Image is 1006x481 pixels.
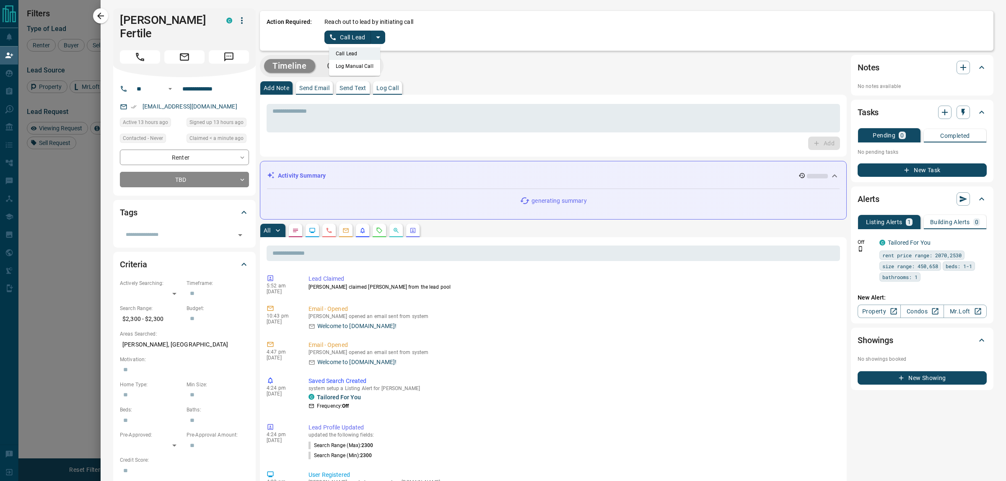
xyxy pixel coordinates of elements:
p: Welcome to [DOMAIN_NAME]! [317,358,397,367]
svg: Email Verified [131,104,137,110]
a: Property [858,305,901,318]
p: Completed [940,133,970,139]
p: No notes available [858,83,987,90]
svg: Push Notification Only [858,246,863,252]
span: 2300 [360,453,372,458]
svg: Notes [292,227,299,234]
p: Log Call [376,85,399,91]
h2: Notes [858,61,879,74]
p: Lead Profile Updated [309,423,837,432]
a: Tailored For You [317,394,361,401]
span: Active 13 hours ago [123,118,168,127]
p: [DATE] [267,319,296,325]
svg: Opportunities [393,227,399,234]
p: Search Range: [120,305,182,312]
h2: Alerts [858,192,879,206]
p: Building Alerts [930,219,970,225]
p: [DATE] [267,391,296,397]
p: Credit Score: [120,456,249,464]
li: Log Manual Call [329,60,380,72]
div: Criteria [120,254,249,274]
p: 0 [900,132,904,138]
span: Message [209,50,249,64]
div: Renter [120,150,249,165]
p: 4:47 pm [267,349,296,355]
p: 0 [975,219,978,225]
svg: Agent Actions [410,227,416,234]
h1: [PERSON_NAME] Fertile [120,13,214,40]
p: Welcome to [DOMAIN_NAME]! [317,322,397,331]
p: All [264,228,270,233]
strong: Off [342,403,349,409]
h2: Tags [120,206,137,219]
button: New Task [858,163,987,177]
span: Claimed < a minute ago [189,134,244,142]
span: rent price range: 2070,2530 [882,251,962,259]
div: Alerts [858,189,987,209]
p: Pre-Approval Amount: [187,431,249,439]
span: Call [120,50,160,64]
p: generating summary [532,197,586,205]
svg: Requests [376,227,383,234]
div: Mon Sep 15 2025 [187,118,249,129]
div: condos.ca [309,394,314,400]
button: Open [234,229,246,241]
svg: Emails [342,227,349,234]
span: Signed up 13 hours ago [189,118,244,127]
div: split button [324,31,385,44]
p: Motivation: [120,356,249,363]
p: [DATE] [267,437,296,443]
li: Call Lead [329,47,380,60]
p: [PERSON_NAME], [GEOGRAPHIC_DATA] [120,338,249,352]
svg: Lead Browsing Activity [309,227,316,234]
div: TBD [120,172,249,187]
h2: Tasks [858,106,879,119]
button: New Showing [858,371,987,385]
svg: Calls [326,227,332,234]
p: Action Required: [267,18,312,44]
p: 5:52 am [267,283,296,289]
p: Home Type: [120,381,182,388]
p: Pending [873,132,895,138]
div: Tasks [858,102,987,122]
div: condos.ca [879,240,885,246]
p: Timeframe: [187,279,249,287]
p: [PERSON_NAME] opened an email sent from system [309,313,837,319]
p: 1 [907,219,911,225]
p: Listing Alerts [866,219,902,225]
a: Tailored For You [888,239,931,246]
p: New Alert: [858,293,987,302]
button: Call Lead [324,31,371,44]
p: 10:43 pm [267,313,296,319]
p: 4:24 pm [267,432,296,437]
p: $2,300 - $2,300 [120,312,182,326]
p: Saved Search Created [309,377,837,385]
p: Email - Opened [309,305,837,313]
p: Areas Searched: [120,330,249,338]
div: condos.ca [226,18,232,23]
button: Open [165,84,175,94]
span: Contacted - Never [123,134,163,142]
p: [PERSON_NAME] opened an email sent from system [309,349,837,355]
p: [DATE] [267,289,296,295]
button: Timeline [264,59,315,73]
p: Email - Opened [309,341,837,349]
p: Frequency: [317,402,349,410]
div: Tags [120,202,249,222]
a: Mr.Loft [944,305,987,318]
svg: Listing Alerts [359,227,366,234]
p: system setup a Listing Alert for [PERSON_NAME] [309,385,837,391]
p: Search Range (Max) : [309,442,373,449]
p: Budget: [187,305,249,312]
span: bathrooms: 1 [882,273,918,281]
h2: Showings [858,334,893,347]
h2: Criteria [120,258,147,271]
div: Tue Sep 16 2025 [187,134,249,145]
p: [PERSON_NAME] claimed [PERSON_NAME] from the lead pool [309,283,837,291]
p: Actively Searching: [120,279,182,287]
p: Search Range (Min) : [309,452,372,459]
p: No pending tasks [858,146,987,158]
button: Campaigns [319,59,379,73]
span: beds: 1-1 [946,262,972,270]
p: Add Note [264,85,289,91]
